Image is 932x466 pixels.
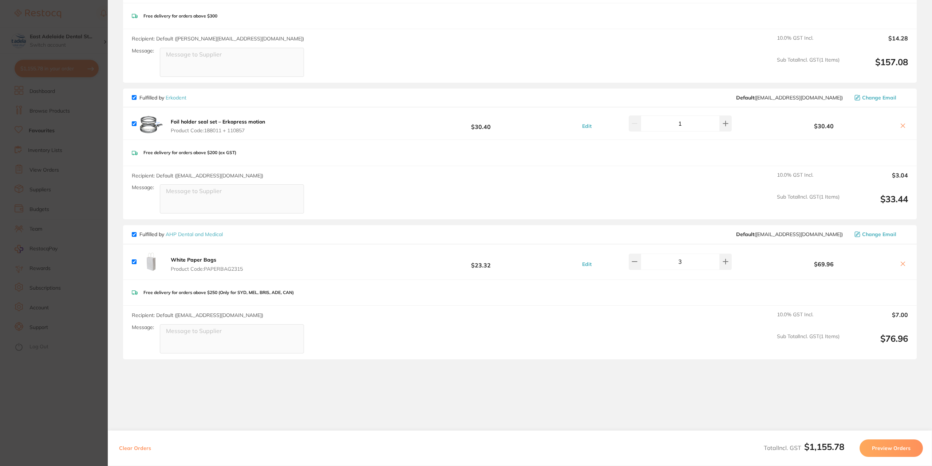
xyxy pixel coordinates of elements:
b: White Paper Bags [171,257,216,263]
img: d3oxM2Ixcw [139,250,163,274]
span: Recipient: Default ( [EMAIL_ADDRESS][DOMAIN_NAME] ) [132,172,263,179]
b: $1,155.78 [804,441,844,452]
p: Free delivery for orders above $300 [143,13,217,19]
a: Erkodent [166,94,186,101]
output: $3.04 [845,172,908,188]
button: Clear Orders [117,439,153,457]
a: AHP Dental and Medical [166,231,223,238]
img: em01MmU3cg [139,114,163,134]
span: Sub Total Incl. GST ( 1 Items) [777,333,840,353]
output: $7.00 [845,312,908,328]
output: $157.08 [845,57,908,77]
span: 10.0 % GST Incl. [777,172,840,188]
button: Preview Orders [860,439,923,457]
button: Edit [580,261,594,267]
button: Foil holder seal set – Erkopress motion Product Code:188011 + 110857 [169,118,267,134]
b: Foil holder seal set – Erkopress motion [171,118,265,125]
b: $30.40 [403,117,558,130]
b: Default [736,231,754,238]
p: Free delivery for orders above $200 (ex GST) [143,150,236,155]
span: Change Email [862,231,896,237]
span: support@erkodent.com.au [736,95,843,101]
button: Change Email [852,231,908,238]
label: Message: [132,324,154,330]
span: 10.0 % GST Incl. [777,35,840,51]
span: Product Code: PAPERBAG2315 [171,266,243,272]
p: Free delivery for orders above $250 (Only for SYD, MEL, BRIS, ADE, CAN) [143,290,294,295]
button: Edit [580,123,594,129]
b: $69.96 [753,261,895,267]
span: Change Email [862,95,896,101]
p: Fulfilled by [139,231,223,237]
span: 10.0 % GST Incl. [777,312,840,328]
span: Sub Total Incl. GST ( 1 Items) [777,194,840,214]
span: Total Incl. GST [764,444,844,451]
b: Default [736,94,754,101]
b: $23.32 [403,255,558,269]
span: Product Code: 188011 + 110857 [171,128,265,133]
p: Fulfilled by [139,95,186,101]
output: $76.96 [845,333,908,353]
label: Message: [132,184,154,191]
button: White Paper Bags Product Code:PAPERBAG2315 [169,257,245,272]
span: Recipient: Default ( [PERSON_NAME][EMAIL_ADDRESS][DOMAIN_NAME] ) [132,35,304,42]
span: orders@ahpdentalmedical.com.au [736,231,843,237]
b: $30.40 [753,123,895,129]
output: $14.28 [845,35,908,51]
span: Recipient: Default ( [EMAIL_ADDRESS][DOMAIN_NAME] ) [132,312,263,318]
label: Message: [132,48,154,54]
output: $33.44 [845,194,908,214]
button: Change Email [852,94,908,101]
span: Sub Total Incl. GST ( 1 Items) [777,57,840,77]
